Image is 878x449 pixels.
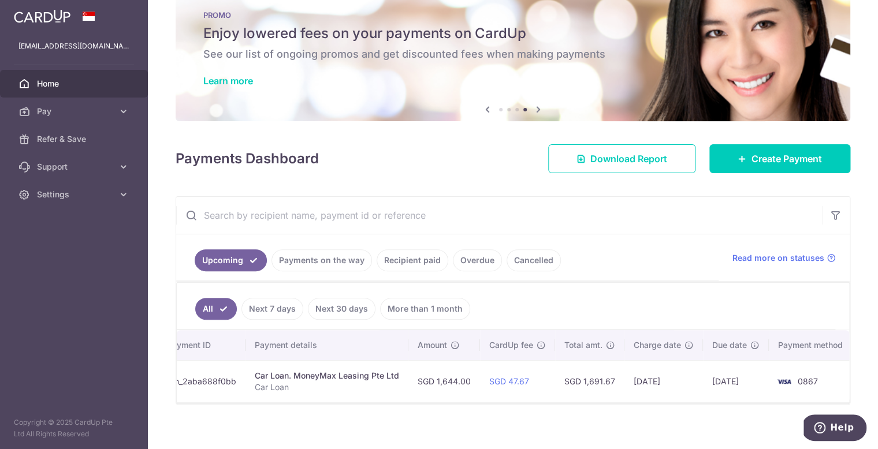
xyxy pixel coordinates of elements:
span: Download Report [590,152,667,166]
span: Amount [418,339,447,351]
span: CardUp fee [489,339,533,351]
th: Payment method [769,330,857,360]
a: Next 30 days [308,298,375,320]
td: [DATE] [703,360,769,402]
a: Overdue [453,249,502,271]
a: Download Report [548,144,695,173]
span: Settings [37,189,113,200]
iframe: Opens a widget where you can find more information [803,414,866,443]
a: Next 7 days [241,298,303,320]
a: Cancelled [507,249,561,271]
span: Read more on statuses [732,252,824,264]
h4: Payments Dashboard [176,148,319,169]
th: Payment details [245,330,408,360]
span: Refer & Save [37,133,113,145]
span: 0867 [798,376,818,386]
a: Read more on statuses [732,252,836,264]
a: Recipient paid [377,249,448,271]
span: Create Payment [751,152,822,166]
img: Bank Card [772,375,795,388]
td: SGD 1,691.67 [555,360,624,402]
a: Learn more [203,75,253,87]
a: Create Payment [709,144,850,173]
p: [EMAIL_ADDRESS][DOMAIN_NAME] [18,40,129,52]
td: txn_2aba688f0bb [158,360,245,402]
a: SGD 47.67 [489,376,529,386]
span: Home [37,78,113,89]
p: PROMO [203,10,823,20]
span: Pay [37,106,113,117]
td: [DATE] [624,360,703,402]
a: Upcoming [195,249,267,271]
span: Support [37,161,113,173]
span: Due date [712,339,747,351]
p: Car Loan [255,381,399,393]
span: Charge date [634,339,681,351]
td: SGD 1,644.00 [408,360,480,402]
img: CardUp [14,9,70,23]
h6: See our list of ongoing promos and get discounted fees when making payments [203,47,823,61]
th: Payment ID [158,330,245,360]
div: Car Loan. MoneyMax Leasing Pte Ltd [255,370,399,381]
a: More than 1 month [380,298,470,320]
span: Total amt. [564,339,602,351]
a: Payments on the way [271,249,372,271]
input: Search by recipient name, payment id or reference [176,197,822,234]
a: All [195,298,237,320]
h5: Enjoy lowered fees on your payments on CardUp [203,24,823,43]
